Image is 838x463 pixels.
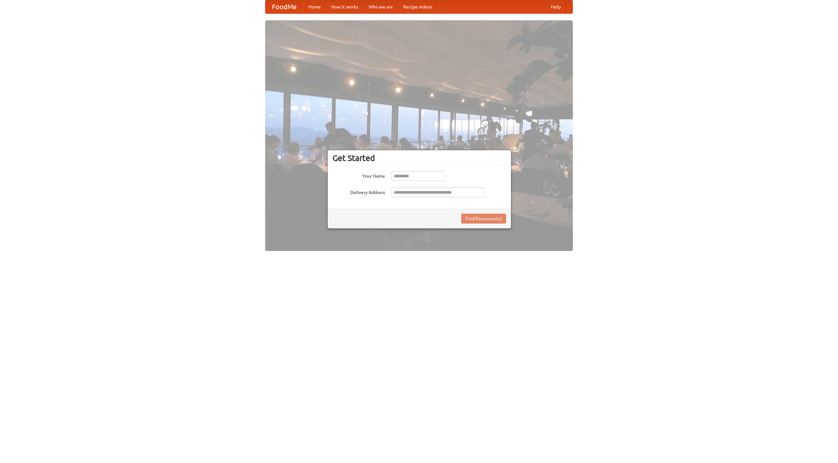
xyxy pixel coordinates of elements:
a: Recipe videos [398,0,437,13]
label: Your Name [333,171,385,179]
h3: Get Started [333,153,506,163]
a: Home [303,0,326,13]
a: How it works [326,0,363,13]
button: Find Restaurants! [461,214,506,223]
a: Who we are [363,0,398,13]
a: Help [546,0,566,13]
label: Delivery Address [333,187,385,196]
a: FoodMe [265,0,303,13]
